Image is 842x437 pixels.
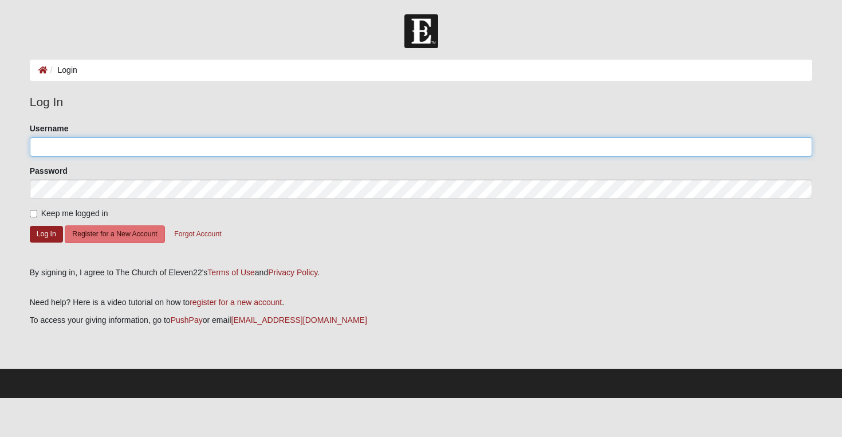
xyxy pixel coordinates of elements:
a: [EMAIL_ADDRESS][DOMAIN_NAME] [231,315,367,325]
button: Forgot Account [167,225,229,243]
a: Privacy Policy [268,268,317,277]
span: Keep me logged in [41,209,108,218]
li: Login [48,64,77,76]
button: Register for a New Account [65,225,164,243]
input: Keep me logged in [30,210,37,217]
label: Username [30,123,69,134]
div: By signing in, I agree to The Church of Eleven22's and . [30,267,813,279]
a: Terms of Use [207,268,254,277]
legend: Log In [30,93,813,111]
p: Need help? Here is a video tutorial on how to . [30,296,813,309]
p: To access your giving information, go to or email [30,314,813,326]
a: PushPay [171,315,203,325]
button: Log In [30,226,63,243]
label: Password [30,165,68,177]
a: register for a new account [190,298,282,307]
img: Church of Eleven22 Logo [404,14,438,48]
